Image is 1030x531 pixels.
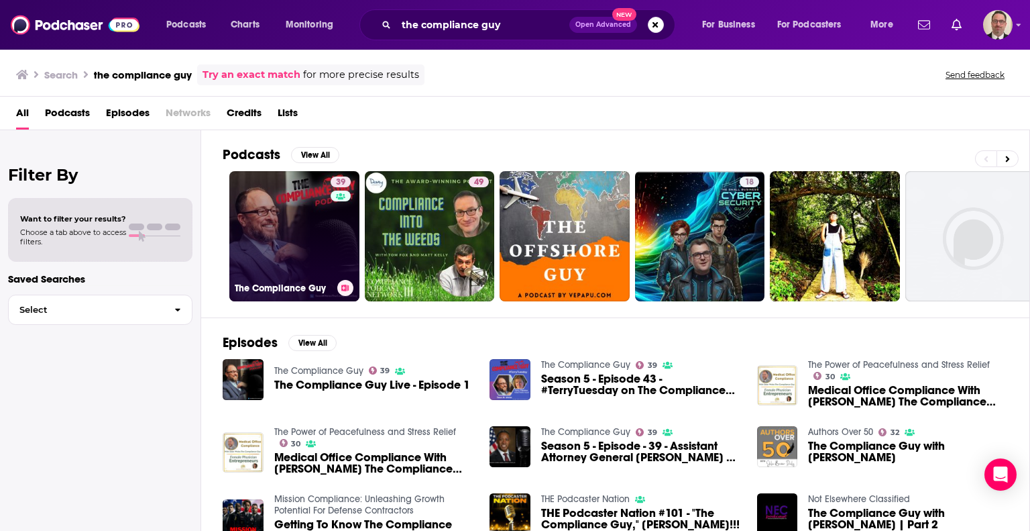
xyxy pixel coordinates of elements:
[291,441,300,447] span: 30
[157,14,223,36] button: open menu
[372,9,688,40] div: Search podcasts, credits, & more...
[808,385,1008,407] a: Medical Office Compliance With Sean Weiss The Compliance Guy
[870,15,893,34] span: More
[777,15,842,34] span: For Podcasters
[635,171,765,301] a: 18
[541,359,630,371] a: The Compliance Guy
[336,176,345,189] span: 39
[45,102,90,130] a: Podcasts
[469,177,489,187] a: 49
[541,440,741,463] a: Season 5 - Episode - 39 - Assistant Attorney General Kenneth Polite on The Compliance Guy!
[286,15,333,34] span: Monitoring
[223,334,278,351] h2: Episodes
[280,439,301,447] a: 30
[274,452,474,475] a: Medical Office Compliance With Sean Weiss The Compliance Guy
[369,367,390,375] a: 39
[223,146,280,163] h2: Podcasts
[541,508,741,530] span: THE Podcaster Nation #101 - "The Compliance Guy," [PERSON_NAME]!!!
[396,14,569,36] input: Search podcasts, credits, & more...
[825,374,835,380] span: 30
[612,8,636,21] span: New
[541,440,741,463] span: Season 5 - Episode - 39 - Assistant Attorney General [PERSON_NAME] on The Compliance Guy!
[490,359,530,400] img: Season 5 - Episode 43 - #TerryTuesday on The Compliance Guy
[235,283,332,294] h3: The Compliance Guy
[569,17,637,33] button: Open AdvancedNew
[166,102,211,130] span: Networks
[288,335,337,351] button: View All
[983,10,1013,40] span: Logged in as PercPodcast
[813,372,835,380] a: 30
[229,171,359,301] a: 39The Compliance Guy
[106,102,150,130] a: Episodes
[541,493,630,505] a: THE Podcaster Nation
[808,440,1008,463] a: The Compliance Guy with Tom Fox
[541,508,741,530] a: THE Podcaster Nation #101 - "The Compliance Guy," Tom Fox!!!
[693,14,772,36] button: open menu
[223,359,264,400] img: The Compliance Guy Live - Episode 1
[231,15,260,34] span: Charts
[227,102,262,130] a: Credits
[808,440,1008,463] span: The Compliance Guy with [PERSON_NAME]
[946,13,967,36] a: Show notifications dropdown
[16,102,29,130] a: All
[808,508,1008,530] a: The Compliance Guy with Sean Weiss | Part 2
[891,430,899,436] span: 32
[11,12,139,38] a: Podchaser - Follow, Share and Rate Podcasts
[8,273,192,285] p: Saved Searches
[278,102,298,130] a: Lists
[274,379,470,391] a: The Compliance Guy Live - Episode 1
[575,21,631,28] span: Open Advanced
[648,363,657,369] span: 39
[941,69,1009,81] button: Send feedback
[983,10,1013,40] img: User Profile
[223,334,337,351] a: EpisodesView All
[740,177,759,187] a: 18
[274,365,363,377] a: The Compliance Guy
[636,361,657,369] a: 39
[541,426,630,438] a: The Compliance Guy
[20,214,126,224] span: Want to filter your results?
[274,452,474,475] span: Medical Office Compliance With [PERSON_NAME] The Compliance Guy
[331,177,351,187] a: 39
[274,426,456,438] a: The Power of Peacefulness and Stress Relief
[9,305,164,314] span: Select
[223,146,339,163] a: PodcastsView All
[490,426,530,467] img: Season 5 - Episode - 39 - Assistant Attorney General Kenneth Polite on The Compliance Guy!
[380,368,390,374] span: 39
[8,165,192,185] h2: Filter By
[291,147,339,163] button: View All
[44,68,78,81] h3: Search
[203,67,300,83] a: Try an exact match
[808,359,990,371] a: The Power of Peacefulness and Stress Relief
[808,508,1008,530] span: The Compliance Guy with [PERSON_NAME] | Part 2
[20,228,126,246] span: Choose a tab above to access filters.
[541,373,741,396] a: Season 5 - Episode 43 - #TerryTuesday on The Compliance Guy
[223,432,264,473] img: Medical Office Compliance With Sean Weiss The Compliance Guy
[8,295,192,325] button: Select
[757,426,798,467] img: The Compliance Guy with Tom Fox
[768,14,861,36] button: open menu
[808,493,910,505] a: Not Elsewhere Classified
[878,428,899,436] a: 32
[636,428,657,436] a: 39
[474,176,483,189] span: 49
[808,426,873,438] a: Authors Over 50
[222,14,268,36] a: Charts
[984,458,1017,491] div: Open Intercom Messenger
[276,14,351,36] button: open menu
[94,68,192,81] h3: the compliance guy
[757,365,798,406] img: Medical Office Compliance With Sean Weiss The Compliance Guy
